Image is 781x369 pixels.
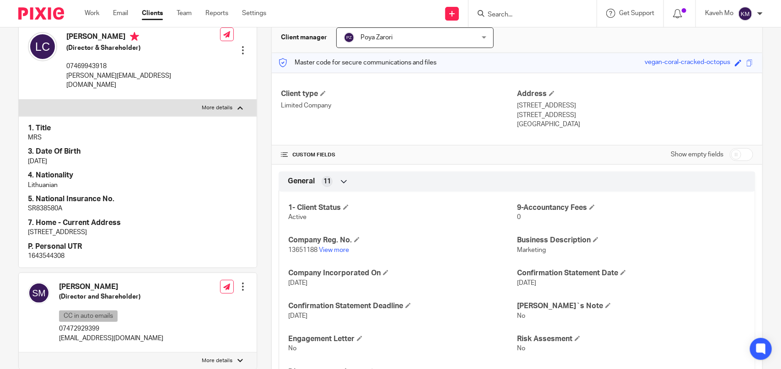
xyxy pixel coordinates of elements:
[202,357,233,364] p: More details
[177,9,192,18] a: Team
[288,280,307,286] span: [DATE]
[288,345,296,352] span: No
[130,32,139,41] i: Primary
[288,214,307,220] span: Active
[28,133,248,142] p: MRS
[619,10,654,16] span: Get Support
[671,150,723,159] label: Show empty fields
[288,247,318,253] span: 13651188
[28,147,248,156] h4: 3. Date Of Birth
[517,313,525,319] span: No
[18,7,64,20] img: Pixie
[281,89,517,99] h4: Client type
[281,151,517,159] h4: CUSTOM FIELDS
[28,181,248,190] p: Lithuanian
[66,71,220,90] p: [PERSON_NAME][EMAIL_ADDRESS][DOMAIN_NAME]
[28,204,248,213] p: SR838580A
[113,9,128,18] a: Email
[142,9,163,18] a: Clients
[28,228,248,237] p: [STREET_ADDRESS]
[59,292,163,301] h5: (Director and Shareholder)
[66,43,220,53] h5: (Director & Shareholder)
[59,282,163,292] h4: [PERSON_NAME]
[288,313,307,319] span: [DATE]
[281,101,517,110] p: Limited Company
[28,251,248,261] p: 1643544308
[66,62,220,71] p: 07469943918
[202,104,233,112] p: More details
[705,9,733,18] p: Kaveh Mo
[645,58,730,68] div: vegan-coral-cracked-octopus
[288,203,517,213] h4: 1- Client Status
[323,177,331,186] span: 11
[319,247,349,253] a: View more
[361,34,393,41] span: Poya Zarori
[288,334,517,344] h4: Engagement Letter
[28,282,50,304] img: svg%3E
[28,157,248,166] p: [DATE]
[517,345,525,352] span: No
[487,11,569,19] input: Search
[205,9,228,18] a: Reports
[59,310,118,322] p: CC in auto emails
[288,268,517,278] h4: Company Incorporated On
[517,301,746,311] h4: [PERSON_NAME]`s Note
[517,214,521,220] span: 0
[517,280,536,286] span: [DATE]
[28,194,248,204] h4: 5. National Insurance No.
[28,242,248,251] h4: P. Personal UTR
[85,9,99,18] a: Work
[344,32,355,43] img: svg%3E
[517,101,753,110] p: [STREET_ADDRESS]
[288,176,315,186] span: General
[517,247,546,253] span: Marketing
[281,33,327,42] h3: Client manager
[288,301,517,311] h4: Confirmation Statement Deadline
[517,111,753,120] p: [STREET_ADDRESS]
[28,32,57,61] img: svg%3E
[517,203,746,213] h4: 9-Accountancy Fees
[66,32,220,43] h4: [PERSON_NAME]
[59,324,163,333] p: 07472929399
[279,58,436,67] p: Master code for secure communications and files
[738,6,753,21] img: svg%3E
[517,235,746,245] h4: Business Description
[28,218,248,228] h4: 7. Home - Current Address
[517,268,746,278] h4: Confirmation Statement Date
[517,89,753,99] h4: Address
[517,334,746,344] h4: Risk Assesment
[59,334,163,343] p: [EMAIL_ADDRESS][DOMAIN_NAME]
[288,235,517,245] h4: Company Reg. No.
[28,123,248,133] h4: 1. Title
[517,120,753,129] p: [GEOGRAPHIC_DATA]
[242,9,266,18] a: Settings
[28,171,248,180] h4: 4. Nationality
